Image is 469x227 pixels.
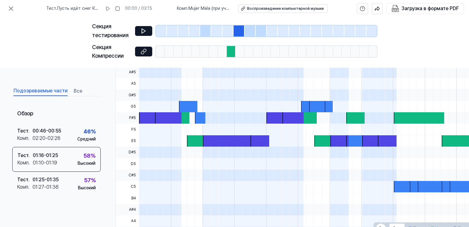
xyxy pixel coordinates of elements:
[84,176,96,185] div: 57 %
[125,6,152,12] div: 00:00 / 03:15
[33,152,58,159] div: 01:16 - 01:25
[33,159,57,167] div: 01:10 - 01:19
[17,110,33,117] ya-tr-span: Обзор
[17,152,33,159] div: Тест .
[131,196,136,201] ya-tr-span: B4
[131,127,136,132] ya-tr-span: F5
[77,137,96,141] ya-tr-span: Средний
[129,93,136,98] ya-tr-span: G#5
[129,207,136,212] ya-tr-span: A#4
[92,44,124,59] ya-tr-span: Секция Компрессии
[83,127,96,136] div: 46 %
[360,6,365,12] svg: help
[17,159,33,167] div: Комп .
[14,87,68,94] ya-tr-span: Подозреваемые части
[131,104,136,109] ya-tr-span: G5
[131,184,136,189] ya-tr-span: C5
[46,6,99,17] ya-tr-span: Пусть идёт снег Круизная версия
[177,6,231,17] ya-tr-span: Mujer Mala (при участии
[33,183,59,191] div: 01:27 - 01:36
[129,150,136,155] ya-tr-span: D#5
[131,138,136,144] ya-tr-span: E5
[17,135,28,141] ya-tr-span: Комп
[392,5,399,12] img: Загрузка в формате PDF
[131,218,136,224] ya-tr-span: A4
[129,173,136,178] ya-tr-span: C#5
[401,5,459,13] div: Загрузка в формате PDF
[33,176,59,183] div: 01:25 - 01:35
[28,135,29,141] ya-tr-span: .
[28,128,29,134] ya-tr-span: .
[177,6,187,11] ya-tr-span: Комп
[238,4,328,13] button: Воспроизведение компьютерной музыки
[374,6,380,11] img: Поделиться
[78,161,95,166] ya-tr-span: Высокий
[78,185,96,191] div: Высокий
[17,128,28,134] ya-tr-span: Тест
[46,6,56,11] ya-tr-span: Тест
[129,115,136,121] ya-tr-span: F#5
[56,6,57,11] ya-tr-span: .
[83,152,95,160] div: 58 %
[187,6,188,11] ya-tr-span: .
[131,81,136,86] ya-tr-span: A5
[247,6,324,11] ya-tr-span: Воспроизведение компьютерной музыки
[129,70,136,75] ya-tr-span: A#5
[33,135,60,142] div: 02:20 - 02:28
[74,87,82,95] ya-tr-span: Все
[17,176,33,183] div: Тест .
[33,127,61,135] div: 00:46 - 00:55
[92,23,129,38] ya-tr-span: Секция тестирования
[17,183,33,191] div: Комп .
[131,161,136,167] ya-tr-span: D5
[390,3,460,14] button: Загрузка в формате PDF
[357,3,368,14] button: help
